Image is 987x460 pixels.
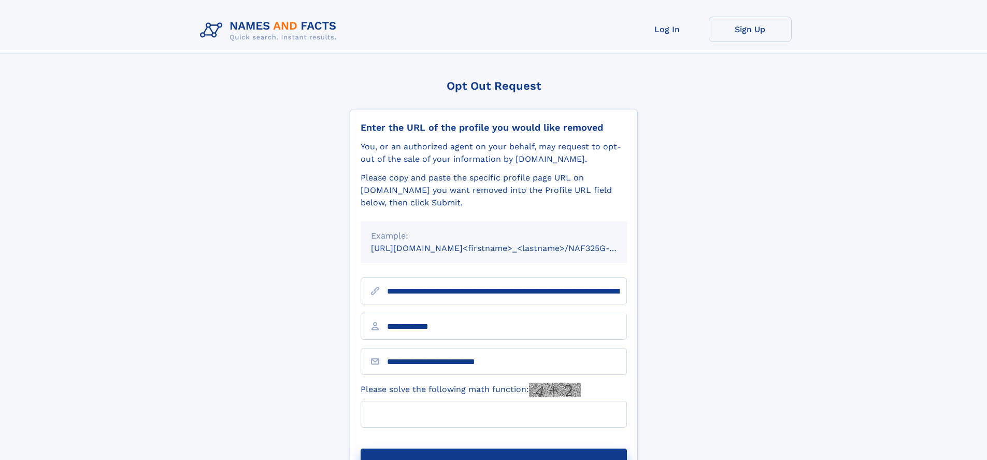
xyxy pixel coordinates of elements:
[371,243,647,253] small: [URL][DOMAIN_NAME]<firstname>_<lastname>/NAF325G-xxxxxxxx
[361,141,627,165] div: You, or an authorized agent on your behalf, may request to opt-out of the sale of your informatio...
[350,79,638,92] div: Opt Out Request
[361,383,581,397] label: Please solve the following math function:
[196,17,345,45] img: Logo Names and Facts
[361,122,627,133] div: Enter the URL of the profile you would like removed
[371,230,617,242] div: Example:
[626,17,709,42] a: Log In
[361,172,627,209] div: Please copy and paste the specific profile page URL on [DOMAIN_NAME] you want removed into the Pr...
[709,17,792,42] a: Sign Up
